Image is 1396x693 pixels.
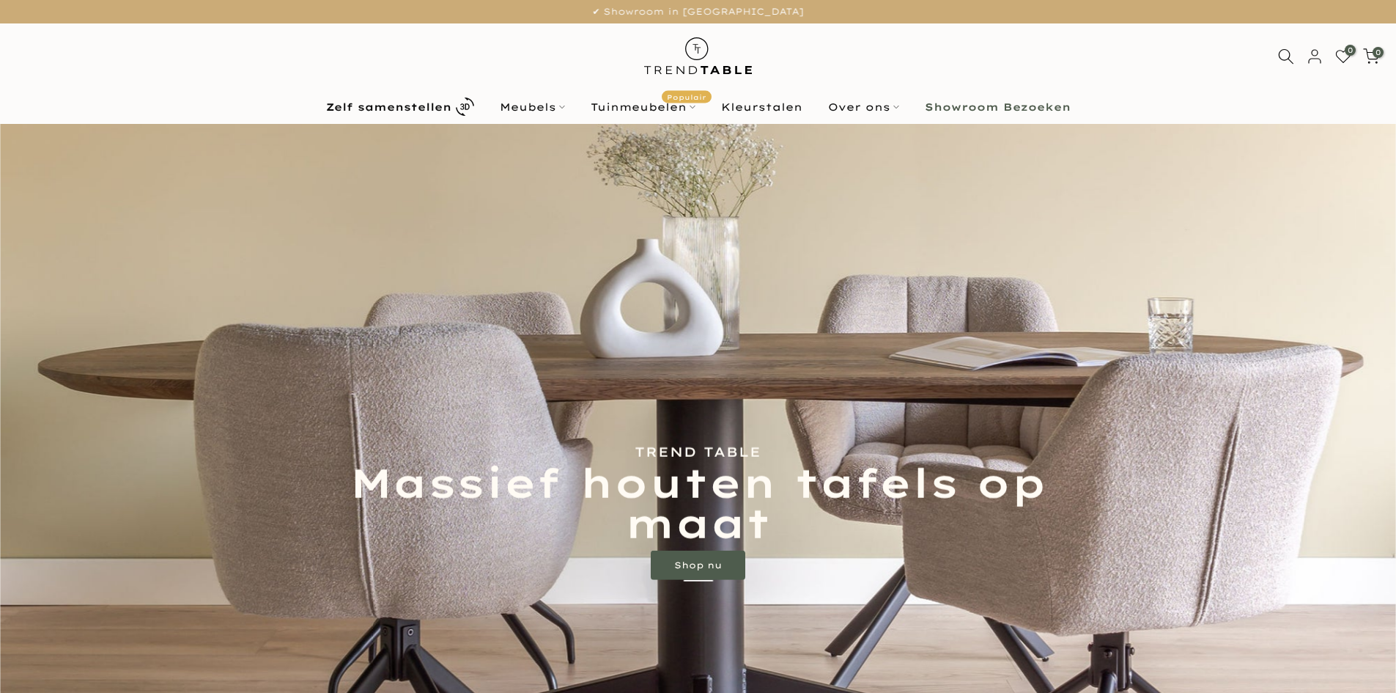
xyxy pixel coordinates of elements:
a: 0 [1335,48,1351,65]
img: trend-table [634,23,762,89]
a: Zelf samenstellen [313,94,487,120]
b: Zelf samenstellen [326,102,451,112]
a: Shop nu [651,551,745,580]
span: Populair [662,90,712,103]
a: 0 [1363,48,1379,65]
span: 0 [1345,45,1356,56]
a: TuinmeubelenPopulair [577,98,708,116]
a: Kleurstalen [708,98,815,116]
b: Showroom Bezoeken [925,102,1071,112]
p: ✔ Showroom in [GEOGRAPHIC_DATA] [18,4,1378,20]
span: 0 [1373,47,1384,58]
a: Meubels [487,98,577,116]
iframe: toggle-frame [1,618,75,692]
a: Showroom Bezoeken [912,98,1083,116]
a: Over ons [815,98,912,116]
